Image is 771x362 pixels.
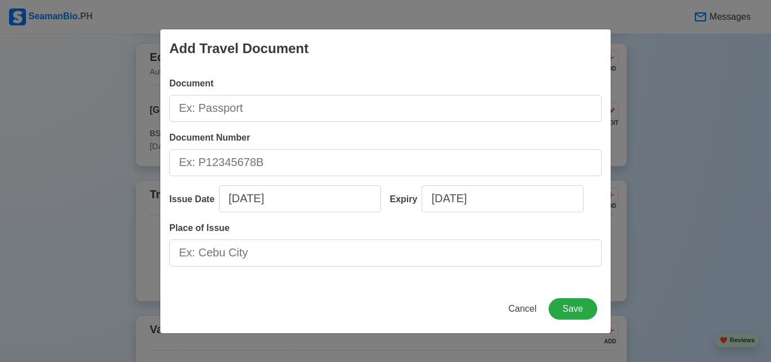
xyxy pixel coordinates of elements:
[169,193,219,206] div: Issue Date
[169,95,602,122] input: Ex: Passport
[169,239,602,267] input: Ex: Cebu City
[169,78,213,88] span: Document
[509,304,537,313] span: Cancel
[549,298,597,320] button: Save
[169,149,602,176] input: Ex: P12345678B
[501,298,544,320] button: Cancel
[169,38,309,59] div: Add Travel Document
[169,223,230,233] span: Place of Issue
[390,193,422,206] div: Expiry
[169,133,250,142] span: Document Number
